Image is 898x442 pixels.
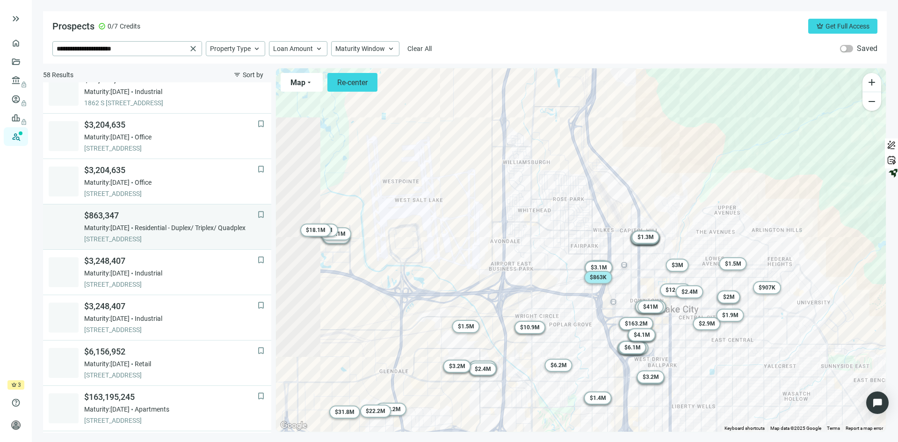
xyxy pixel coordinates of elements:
span: Maturity: [DATE] [84,314,130,323]
span: $ 4.1M [634,332,650,338]
span: 3 [18,380,21,390]
span: arrow_drop_down [305,79,313,86]
button: Re-center [327,73,377,92]
gmp-advanced-marker: $18.1M [320,227,351,240]
gmp-advanced-marker: $2.4M [676,285,703,298]
span: $3,248,407 [84,255,257,267]
div: Open Intercom Messenger [866,391,889,414]
a: bookmark$3,248,407Maturity:[DATE]Industrial[STREET_ADDRESS] [43,295,271,341]
gmp-advanced-marker: $1.3M [632,231,659,244]
span: [STREET_ADDRESS] [84,234,257,244]
gmp-advanced-marker: $1.5M [719,257,747,270]
span: Industrial [135,314,162,323]
span: $ 22.2M [381,406,401,413]
gmp-advanced-marker: $40.3M [635,300,666,313]
a: bookmark$6,156,952Maturity:[DATE]Retail[STREET_ADDRESS] [43,341,271,386]
span: Apartments [135,405,169,414]
button: bookmark [256,210,266,219]
a: bookmark$163,195,245Maturity:[DATE]Apartments[STREET_ADDRESS] [43,386,271,431]
span: person [11,420,21,430]
span: Get Full Access [826,22,869,30]
button: Clear All [403,41,436,56]
span: $ 1.5M [725,261,741,267]
span: help [11,398,21,407]
span: $ 6.1M [624,344,641,351]
span: $ 2.9M [699,320,715,327]
span: Clear All [407,45,432,52]
gmp-advanced-marker: $1.4M [584,391,612,405]
span: bookmark [256,119,266,129]
gmp-advanced-marker: $6.1M [619,341,646,354]
button: filter_listSort by [225,67,271,82]
span: Re-center [337,78,368,87]
span: $ 41M [643,304,658,310]
span: $3,248,407 [84,301,257,312]
span: [STREET_ADDRESS] [84,144,257,153]
span: $6,156,952 [84,346,257,357]
span: keyboard_double_arrow_right [10,13,22,24]
span: Maturity: [DATE] [84,268,130,278]
a: Terms (opens in new tab) [827,426,840,431]
span: keyboard_arrow_up [387,44,395,53]
span: crown [816,22,824,30]
button: bookmark [256,255,266,265]
span: $ 1.5M [458,323,474,330]
gmp-advanced-marker: $31.8M [329,406,360,419]
span: $3,204,635 [84,165,257,176]
button: bookmark [256,346,266,355]
gmp-advanced-marker: $2.4M [469,362,497,376]
gmp-advanced-marker: $2M [717,290,740,304]
img: Google [278,420,309,432]
span: $ 10.9M [520,324,540,331]
span: Maturity: [DATE] [84,359,130,369]
span: 58 Results [43,70,73,80]
span: $ 18.1M [306,227,326,233]
span: 1862 S [STREET_ADDRESS] [84,98,257,108]
a: bookmark$3,204,635Maturity:[DATE]Office[STREET_ADDRESS] [43,114,271,159]
span: Loan Amount [273,44,313,53]
span: Prospects [52,21,94,32]
span: keyboard_arrow_up [315,44,323,53]
button: bookmark [256,391,266,401]
span: $ 3.1M [591,264,607,271]
gmp-advanced-marker: $3M [666,259,689,272]
span: Retail [135,359,151,369]
gmp-advanced-marker: $1.9M [717,309,744,322]
span: add [866,77,877,88]
label: Saved [857,44,877,53]
span: [STREET_ADDRESS] [84,416,257,425]
span: bookmark [256,165,266,174]
gmp-advanced-marker: $5.3M [323,231,350,244]
gmp-advanced-marker: $2.9M [693,317,721,330]
span: Property Type [210,44,251,53]
button: Maparrow_drop_down [281,73,323,92]
span: Maturity: [DATE] [84,405,130,414]
span: $ 3.2M [449,363,465,370]
span: [STREET_ADDRESS] [84,325,257,334]
gmp-advanced-marker: $12.4M [660,283,691,297]
span: Office [135,178,152,187]
span: Maturity: [DATE] [84,178,130,187]
span: $ 22.2M [366,408,385,414]
span: $ 2.4M [475,366,491,372]
gmp-advanced-marker: $1.5M [452,320,480,333]
span: Map [290,78,305,87]
a: bookmark$31,770,811Maturity:[DATE]Industrial1862 S [STREET_ADDRESS] [43,68,271,114]
span: Maturity: [DATE] [84,223,130,232]
a: Report a map error [846,426,883,431]
button: bookmark [256,74,266,83]
span: Maturity Window [335,44,385,53]
gmp-advanced-marker: $163.2M [619,317,653,330]
span: $ 12.4M [666,287,685,293]
button: bookmark [256,301,266,310]
gmp-advanced-marker: $6.2M [545,359,572,372]
span: $ 1.3M [637,234,654,240]
span: $ 3M [672,262,683,268]
gmp-advanced-marker: $22.2M [360,405,391,418]
gmp-advanced-marker: $18.1M [300,224,331,237]
gmp-advanced-marker: $2.4M [469,361,497,374]
a: bookmark$3,248,407Maturity:[DATE]Industrial[STREET_ADDRESS] [43,250,271,295]
a: Open this area in Google Maps (opens a new window) [278,420,309,432]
